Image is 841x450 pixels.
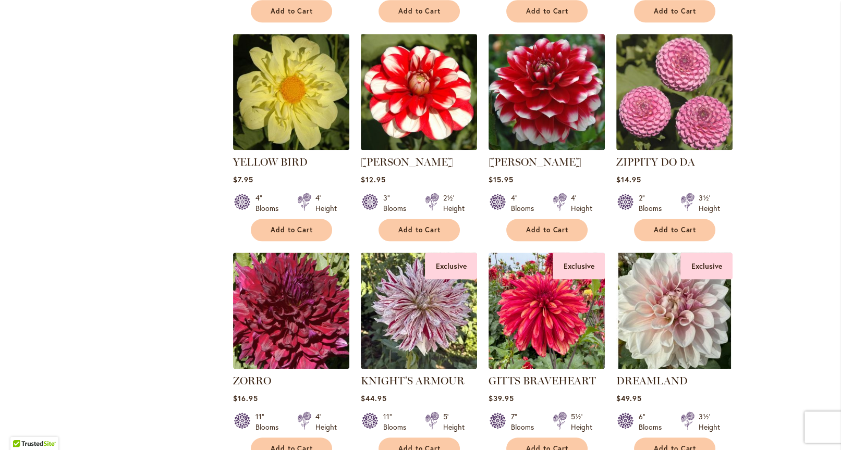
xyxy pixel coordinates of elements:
[233,393,258,403] span: $16.95
[489,174,514,184] span: $15.95
[361,34,477,150] img: YORO KOBI
[511,411,540,432] div: 7" Blooms
[616,374,688,387] a: DREAMLAND
[489,374,596,387] a: GITTS BRAVEHEART
[315,411,337,432] div: 4' Height
[489,253,605,369] img: GITTS BRAVEHEART
[526,7,569,16] span: Add to Cart
[8,413,37,442] iframe: Launch Accessibility Center
[443,411,465,432] div: 5' Height
[251,219,332,241] button: Add to Cart
[616,174,641,184] span: $14.95
[315,193,337,214] div: 4' Height
[361,142,477,152] a: YORO KOBI
[616,361,733,371] a: DREAMLAND Exclusive
[654,7,697,16] span: Add to Cart
[383,411,412,432] div: 11" Blooms
[571,411,592,432] div: 5½' Height
[680,253,733,279] div: Exclusive
[398,226,441,234] span: Add to Cart
[506,219,588,241] button: Add to Cart
[489,361,605,371] a: GITTS BRAVEHEART Exclusive
[616,393,642,403] span: $49.95
[616,156,695,168] a: ZIPPITY DO DA
[361,374,465,387] a: KNIGHT'S ARMOUR
[233,361,349,371] a: Zorro
[361,174,386,184] span: $12.95
[233,34,349,150] img: YELLOW BIRD
[361,253,477,369] img: KNIGHTS ARMOUR
[639,411,668,432] div: 6" Blooms
[271,7,313,16] span: Add to Cart
[425,253,477,279] div: Exclusive
[654,226,697,234] span: Add to Cart
[233,253,349,369] img: Zorro
[255,193,285,214] div: 4" Blooms
[639,193,668,214] div: 2" Blooms
[233,142,349,152] a: YELLOW BIRD
[383,193,412,214] div: 3" Blooms
[489,156,581,168] a: [PERSON_NAME]
[511,193,540,214] div: 4" Blooms
[443,193,465,214] div: 2½' Height
[553,253,605,279] div: Exclusive
[616,253,733,369] img: DREAMLAND
[571,193,592,214] div: 4' Height
[271,226,313,234] span: Add to Cart
[398,7,441,16] span: Add to Cart
[699,193,720,214] div: 3½' Height
[361,156,454,168] a: [PERSON_NAME]
[699,411,720,432] div: 3½' Height
[616,142,733,152] a: ZIPPITY DO DA
[634,219,715,241] button: Add to Cart
[526,226,569,234] span: Add to Cart
[361,361,477,371] a: KNIGHTS ARMOUR Exclusive
[489,34,605,150] img: ZAKARY ROBERT
[255,411,285,432] div: 11" Blooms
[233,174,253,184] span: $7.95
[379,219,460,241] button: Add to Cart
[233,156,308,168] a: YELLOW BIRD
[361,393,387,403] span: $44.95
[489,142,605,152] a: ZAKARY ROBERT
[616,34,733,150] img: ZIPPITY DO DA
[233,374,271,387] a: ZORRO
[489,393,514,403] span: $39.95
